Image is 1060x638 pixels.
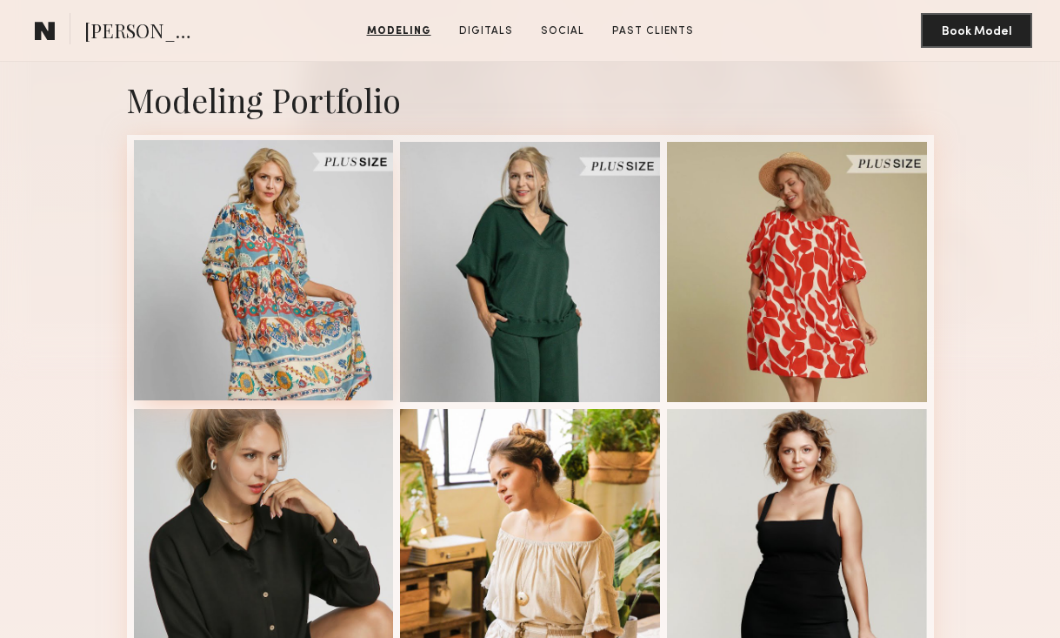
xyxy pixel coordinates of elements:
a: Digitals [452,24,520,39]
a: Book Model [921,23,1032,37]
button: Book Model [921,13,1032,48]
span: [PERSON_NAME] [84,17,205,48]
a: Social [534,24,591,39]
div: Modeling Portfolio [127,78,934,121]
a: Modeling [360,24,438,39]
a: Past Clients [605,24,701,39]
